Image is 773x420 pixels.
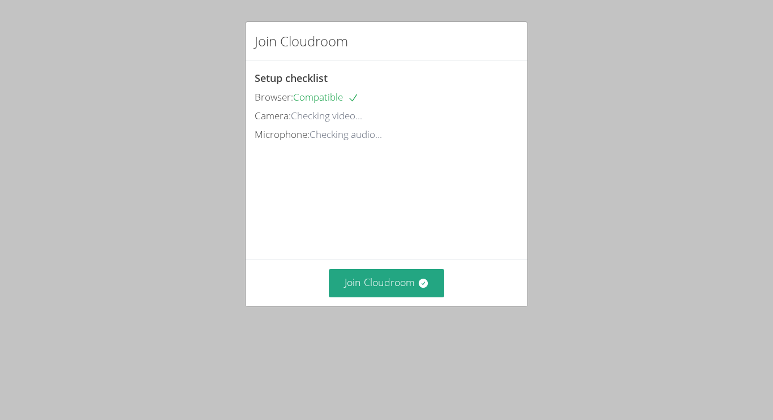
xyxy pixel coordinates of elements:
[255,90,293,103] span: Browser:
[255,31,348,51] h2: Join Cloudroom
[255,71,328,85] span: Setup checklist
[293,90,359,103] span: Compatible
[255,109,291,122] span: Camera:
[310,128,382,141] span: Checking audio...
[255,128,310,141] span: Microphone:
[291,109,362,122] span: Checking video...
[329,269,445,297] button: Join Cloudroom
